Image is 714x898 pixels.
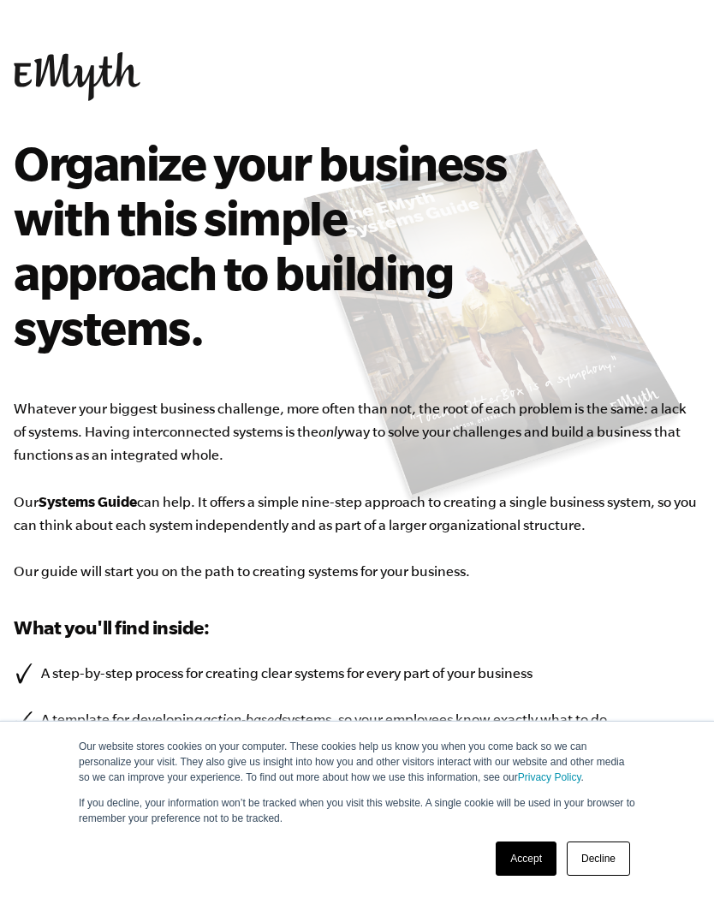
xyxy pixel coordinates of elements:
[14,135,520,354] h2: Organize your business with this simple approach to building systems.
[39,493,137,509] b: Systems Guide
[203,711,282,727] i: action-based
[14,397,700,583] p: Whatever your biggest business challenge, more often than not, the root of each problem is the sa...
[14,614,700,641] h3: What you'll find inside:
[628,816,714,898] iframe: Chat Widget
[14,662,700,685] li: A step-by-step process for creating clear systems for every part of your business
[79,739,635,785] p: Our website stores cookies on your computer. These cookies help us know you when you come back so...
[567,842,630,876] a: Decline
[318,424,344,439] i: only
[14,708,700,731] li: A template for developing systems, so your employees know exactly what to do
[14,52,140,101] img: EMyth
[496,842,556,876] a: Accept
[518,771,581,783] a: Privacy Policy
[79,795,635,826] p: If you decline, your information won’t be tracked when you visit this website. A single cookie wi...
